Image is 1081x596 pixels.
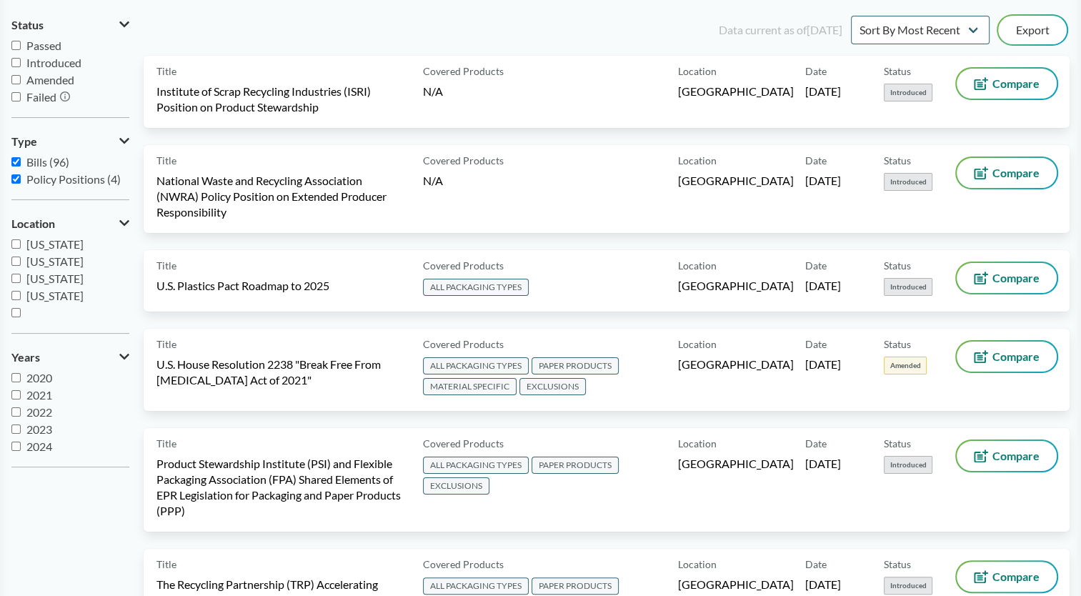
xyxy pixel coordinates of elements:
input: Passed [11,41,21,50]
span: U.S. Plastics Pact Roadmap to 2025 [156,278,329,294]
span: Bills (96) [26,155,69,169]
span: Date [805,153,827,168]
input: 2023 [11,424,21,434]
span: [DATE] [805,278,841,294]
span: [GEOGRAPHIC_DATA] [678,173,794,189]
span: Compare [992,351,1040,362]
span: Years [11,351,40,364]
span: 2024 [26,439,52,453]
span: Passed [26,39,61,52]
span: Title [156,258,176,273]
span: Date [805,258,827,273]
span: ALL PACKAGING TYPES [423,279,529,296]
span: Date [805,557,827,572]
input: 2020 [11,373,21,382]
span: Policy Positions (4) [26,172,121,186]
input: [GEOGRAPHIC_DATA] [11,308,21,317]
span: Introduced [884,456,932,474]
span: Failed [26,90,56,104]
input: 2022 [11,407,21,417]
span: Introduced [26,56,81,69]
input: [US_STATE] [11,239,21,249]
input: 2024 [11,442,21,451]
input: [US_STATE] [11,257,21,266]
div: Data current as of [DATE] [719,21,842,39]
span: Compare [992,571,1040,582]
span: 2021 [26,388,52,402]
button: Years [11,345,129,369]
span: Location [11,217,55,230]
span: ALL PACKAGING TYPES [423,577,529,595]
button: Compare [957,342,1057,372]
span: Introduced [884,173,932,191]
button: Type [11,129,129,154]
span: Compare [992,272,1040,284]
span: [GEOGRAPHIC_DATA] [678,357,794,372]
span: [US_STATE] [26,254,84,268]
span: PAPER PRODUCTS [532,577,619,595]
span: EXCLUSIONS [519,378,586,395]
span: Type [11,135,37,148]
span: 2020 [26,371,52,384]
input: Introduced [11,58,21,67]
span: Location [678,557,717,572]
span: 2023 [26,422,52,436]
span: Introduced [884,577,932,595]
span: Status [11,19,44,31]
span: Amended [26,73,74,86]
span: Status [884,436,911,451]
span: Status [884,258,911,273]
span: Covered Products [423,258,504,273]
span: N/A [423,174,443,187]
span: Title [156,436,176,451]
input: Policy Positions (4) [11,174,21,184]
button: Location [11,212,129,236]
span: [DATE] [805,357,841,372]
span: 2022 [26,405,52,419]
button: Compare [957,263,1057,293]
span: Status [884,557,911,572]
input: Amended [11,75,21,84]
input: 2021 [11,390,21,399]
span: PAPER PRODUCTS [532,357,619,374]
input: [US_STATE] [11,274,21,283]
span: [GEOGRAPHIC_DATA] [678,84,794,99]
span: [US_STATE] [26,237,84,251]
span: ALL PACKAGING TYPES [423,357,529,374]
span: Title [156,557,176,572]
span: Status [884,337,911,352]
span: [GEOGRAPHIC_DATA] [678,278,794,294]
span: Location [678,436,717,451]
span: [DATE] [805,173,841,189]
input: Failed [11,92,21,101]
span: Title [156,153,176,168]
span: Covered Products [423,153,504,168]
span: Introduced [884,278,932,296]
span: [DATE] [805,84,841,99]
input: Bills (96) [11,157,21,167]
span: [DATE] [805,577,841,592]
span: Compare [992,78,1040,89]
span: Location [678,337,717,352]
span: Date [805,337,827,352]
button: Compare [957,562,1057,592]
button: Export [998,16,1067,44]
span: [US_STATE] [26,272,84,285]
input: [US_STATE] [11,291,21,300]
span: Product Stewardship Institute (PSI) and Flexible Packaging Association (FPA) Shared Elements of E... [156,456,406,519]
span: Status [884,153,911,168]
button: Compare [957,158,1057,188]
span: Introduced [884,84,932,101]
span: U.S. House Resolution 2238 "Break Free From [MEDICAL_DATA] Act of 2021" [156,357,406,388]
span: N/A [423,84,443,98]
span: Status [884,64,911,79]
span: Date [805,64,827,79]
span: Compare [992,450,1040,462]
button: Status [11,13,129,37]
span: National Waste and Recycling Association (NWRA) Policy Position on Extended Producer Responsibility [156,173,406,220]
span: Amended [884,357,927,374]
span: [US_STATE] [26,289,84,302]
span: PAPER PRODUCTS [532,457,619,474]
button: Compare [957,69,1057,99]
span: Location [678,64,717,79]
